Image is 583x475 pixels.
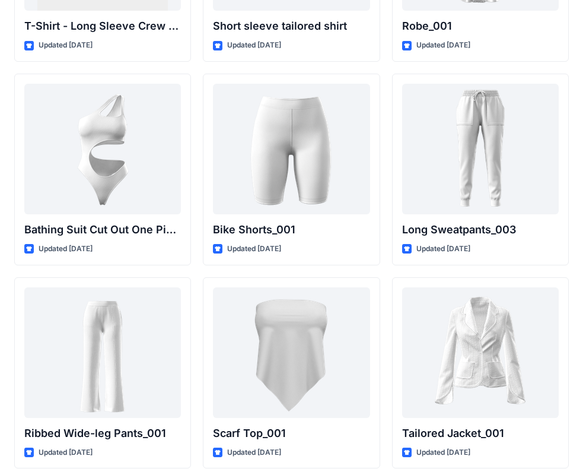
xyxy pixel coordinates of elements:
[402,287,559,418] a: Tailored Jacket_001
[213,84,369,214] a: Bike Shorts_001
[39,446,93,459] p: Updated [DATE]
[213,425,369,442] p: Scarf Top_001
[213,18,369,34] p: Short sleeve tailored shirt
[227,39,281,52] p: Updated [DATE]
[416,39,470,52] p: Updated [DATE]
[402,425,559,442] p: Tailored Jacket_001
[402,84,559,214] a: Long Sweatpants_003
[39,39,93,52] p: Updated [DATE]
[39,243,93,255] p: Updated [DATE]
[416,446,470,459] p: Updated [DATE]
[24,18,181,34] p: T-Shirt - Long Sleeve Crew Neck
[24,84,181,214] a: Bathing Suit Cut Out One Piece_001
[227,446,281,459] p: Updated [DATE]
[416,243,470,255] p: Updated [DATE]
[213,287,369,418] a: Scarf Top_001
[402,18,559,34] p: Robe_001
[24,221,181,238] p: Bathing Suit Cut Out One Piece_001
[402,221,559,238] p: Long Sweatpants_003
[24,287,181,418] a: Ribbed Wide-leg Pants_001
[24,425,181,442] p: Ribbed Wide-leg Pants_001
[227,243,281,255] p: Updated [DATE]
[213,221,369,238] p: Bike Shorts_001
